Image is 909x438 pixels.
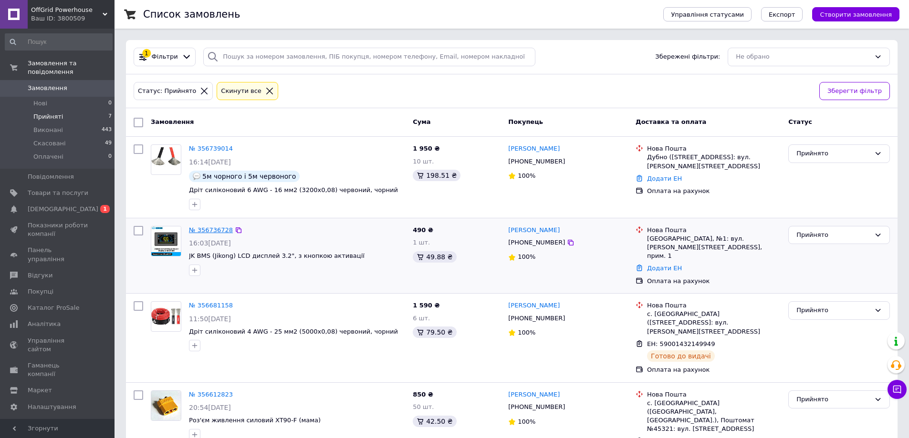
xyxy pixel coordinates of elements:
span: Зберегти фільтр [827,86,882,96]
span: Покупці [28,287,53,296]
span: Фільтри [152,52,178,61]
span: 0 [108,153,112,161]
span: 1 950 ₴ [413,145,439,152]
div: Прийнято [796,395,870,405]
span: Скасовані [33,139,66,148]
span: 6 шт. [413,315,430,322]
span: OffGrid Powerhouse [31,6,103,14]
a: Додати ЕН [647,175,682,182]
div: Ваш ID: 3800509 [31,14,115,23]
div: 49.88 ₴ [413,251,456,263]
span: Експорт [769,11,795,18]
div: Нова Пошта [647,301,781,310]
span: Покупець [508,118,543,125]
a: Фото товару [151,144,181,175]
span: 490 ₴ [413,226,433,234]
div: Оплата на рахунок [647,187,781,195]
span: 20:54[DATE] [189,404,231,411]
span: 850 ₴ [413,391,433,398]
span: 11:50[DATE] [189,315,231,323]
span: Прийняті [33,112,63,121]
img: Фото товару [151,226,181,256]
div: Прийнято [796,149,870,159]
span: 100% [518,329,535,336]
span: Товари та послуги [28,189,88,197]
div: Нова Пошта [647,390,781,399]
div: [PHONE_NUMBER] [506,155,567,168]
a: Роз'єм живлення силовий XT90-F (мама) [189,417,321,424]
button: Експорт [761,7,803,21]
span: Cума [413,118,430,125]
span: 443 [102,126,112,134]
div: Не обрано [736,52,870,62]
span: Доставка та оплата [636,118,706,125]
div: Дубно ([STREET_ADDRESS]: вул. [PERSON_NAME][STREET_ADDRESS] [647,153,781,170]
span: Аналітика [28,320,61,328]
a: № 356681158 [189,302,233,309]
span: 10 шт. [413,158,434,165]
a: № 356736728 [189,226,233,234]
div: [PHONE_NUMBER] [506,312,567,325]
span: 0 [108,99,112,108]
a: № 356612823 [189,391,233,398]
span: 5м чорного і 5м червоного [202,173,296,180]
div: с. [GEOGRAPHIC_DATA] ([STREET_ADDRESS]: вул. [PERSON_NAME][STREET_ADDRESS] [647,310,781,336]
span: 1 590 ₴ [413,302,439,309]
a: Додати ЕН [647,265,682,272]
div: Прийнято [796,230,870,240]
div: 198.51 ₴ [413,170,460,181]
button: Чат з покупцем [888,380,907,399]
span: Показники роботи компанії [28,221,88,238]
a: Фото товару [151,301,181,332]
h1: Список замовлень [143,9,240,20]
span: 100% [518,253,535,260]
input: Пошук [5,33,113,51]
span: Виконані [33,126,63,134]
a: Дріт силіконовий 4 AWG - 25 мм2 (5000х0,08) червоний, чорний [189,328,398,335]
div: 42.50 ₴ [413,416,456,427]
span: 1 шт. [413,239,430,246]
a: Фото товару [151,390,181,421]
span: 49 [105,139,112,148]
span: ЕН: 59001432149949 [647,340,715,347]
div: [PHONE_NUMBER] [506,236,567,249]
span: Налаштування [28,403,76,411]
span: Створити замовлення [820,11,892,18]
div: 79.50 ₴ [413,326,456,338]
a: JK BMS (Jikong) LCD дисплей 3.2", з кнопкою активації [189,252,365,259]
span: Каталог ProSale [28,304,79,312]
div: [GEOGRAPHIC_DATA], №1: вул. [PERSON_NAME][STREET_ADDRESS], прим. 1 [647,234,781,261]
input: Пошук за номером замовлення, ПІБ покупця, номером телефону, Email, номером накладної [203,48,535,66]
span: Повідомлення [28,173,74,181]
span: Оплачені [33,153,63,161]
span: 50 шт. [413,403,434,410]
span: Відгуки [28,271,52,280]
img: Фото товару [151,147,181,173]
span: Статус [788,118,812,125]
span: Замовлення та повідомлення [28,59,115,76]
img: :speech_balloon: [193,173,200,180]
span: Маркет [28,386,52,395]
span: Нові [33,99,47,108]
span: Управління статусами [671,11,744,18]
div: Нова Пошта [647,144,781,153]
a: [PERSON_NAME] [508,390,560,399]
span: Управління сайтом [28,336,88,354]
div: Оплата на рахунок [647,277,781,285]
a: Дріт силіконовий 6 AWG - 16 мм2 (3200х0,08) червоний, чорний [189,186,398,194]
button: Зберегти фільтр [819,82,890,101]
span: 100% [518,172,535,179]
span: 16:14[DATE] [189,158,231,166]
span: 16:03[DATE] [189,239,231,247]
div: Прийнято [796,306,870,316]
div: 1 [142,49,151,58]
span: 7 [108,112,112,121]
span: Замовлення [151,118,194,125]
span: Панель управління [28,246,88,263]
a: [PERSON_NAME] [508,144,560,153]
span: 1 [100,205,110,213]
